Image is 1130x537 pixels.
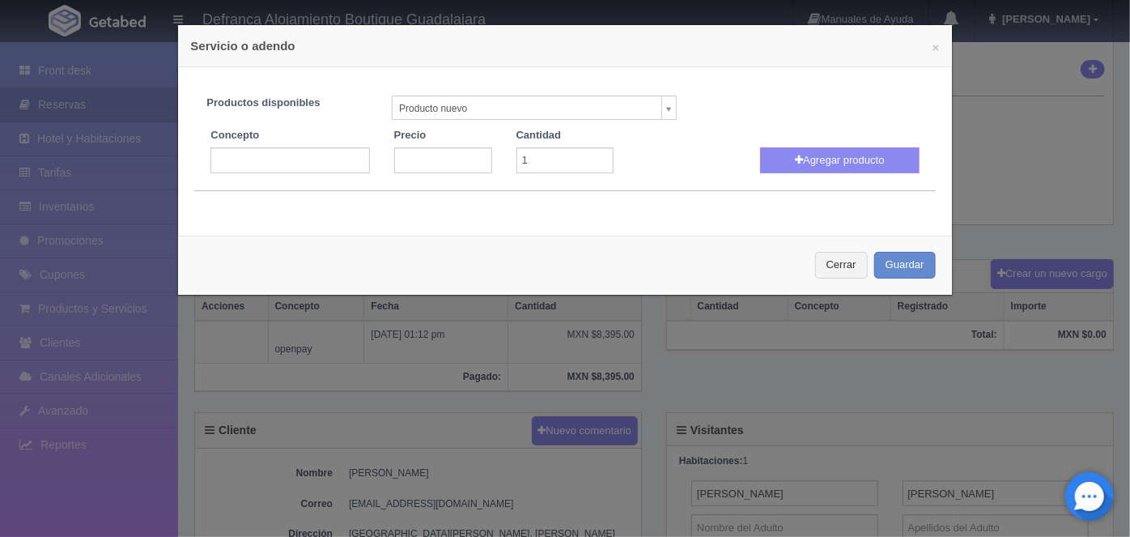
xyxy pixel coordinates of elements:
label: Productos disponibles [194,96,380,111]
button: Agregar producto [760,147,919,173]
label: Precio [394,128,427,143]
label: Concepto [210,128,259,143]
button: Cerrar [815,252,868,279]
button: × [932,41,940,53]
button: Guardar [874,252,936,279]
span: Producto nuevo [399,96,654,121]
h4: Servicio o adendo [190,37,939,54]
a: Producto nuevo [392,96,676,120]
label: Cantidad [516,128,562,143]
